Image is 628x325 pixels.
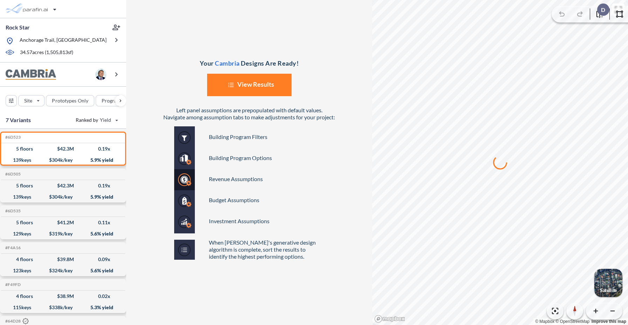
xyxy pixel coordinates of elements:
[24,97,32,104] p: Site
[18,95,45,106] button: Site
[20,49,73,57] p: 34.57 acres ( 1,505,813 sf)
[209,168,325,190] li: Revenue Assumptions
[4,245,21,250] h5: Click to copy the code
[4,282,21,287] h5: Click to copy the code
[601,7,605,13] p: D
[174,240,195,260] img: button for Help
[174,126,195,233] img: button Panel for Help
[46,95,94,106] button: Prototypes Only
[535,319,554,324] a: Mapbox
[20,37,107,45] p: Anchorage Trail, [GEOGRAPHIC_DATA]
[126,60,372,67] p: Your Designs Are Ready!
[555,319,589,324] a: OpenStreetMap
[215,59,240,67] span: Cambria
[594,269,622,297] button: Switcher ImageSatellite
[95,69,107,80] img: user logo
[4,208,21,213] h5: Click to copy the code
[374,315,405,323] a: Mapbox homepage
[6,69,56,80] img: BrandImage
[96,95,134,106] button: Program
[594,269,622,297] img: Switcher Image
[195,239,325,260] p: When [PERSON_NAME]'s generative design algorithm is complete, sort the results to identify the hi...
[592,319,626,324] a: Improve this map
[209,211,325,232] li: Investment Assumptions
[209,190,325,211] li: Budget Assumptions
[52,97,88,104] p: Prototypes Only
[100,117,111,124] span: Yield
[600,287,617,293] p: Satellite
[4,318,29,325] h5: Click to copy the code
[162,107,337,121] p: Left panel assumptions are prepopulated with default values. Navigate among assumption tabs to ma...
[207,74,292,96] button: View Results
[70,114,123,126] button: Ranked by Yield
[209,147,325,168] li: Building Program Options
[209,126,325,147] li: Building Program Filters
[4,135,21,140] h5: Click to copy the code
[102,97,121,104] p: Program
[6,24,30,31] p: Rock Star
[6,116,31,124] p: 7 Variants
[4,172,21,177] h5: Click to copy the code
